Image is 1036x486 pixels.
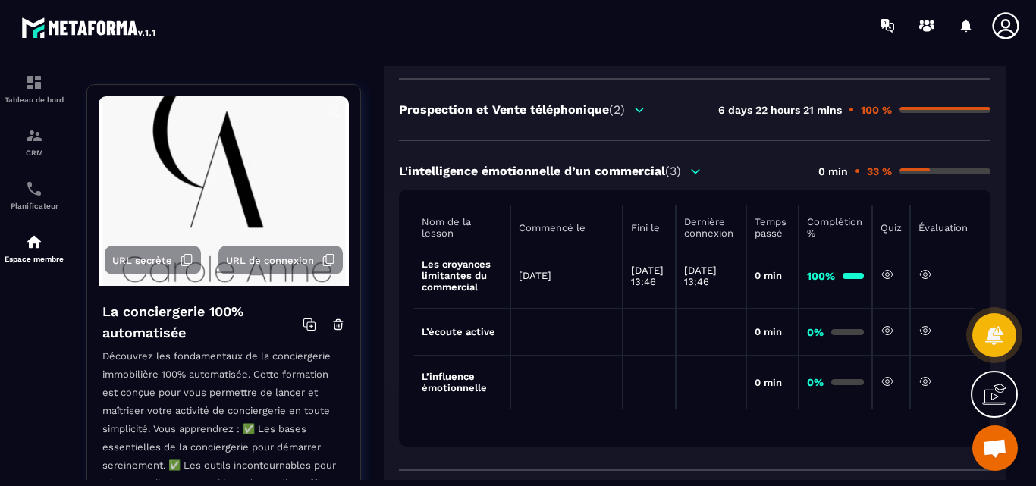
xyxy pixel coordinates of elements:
th: Commencé le [510,205,623,243]
a: automationsautomationsEspace membre [4,221,64,274]
strong: 100% [807,270,835,282]
strong: 0% [807,326,824,338]
span: URL de connexion [226,255,314,266]
img: logo [21,14,158,41]
a: schedulerschedulerPlanificateur [4,168,64,221]
td: Les croyances limitantes du commercial [414,243,510,309]
button: URL de connexion [218,246,343,274]
img: automations [25,233,43,251]
p: 33 % [867,165,892,177]
a: formationformationCRM [4,115,64,168]
p: Prospection et Vente téléphonique [399,102,625,117]
a: formationformationTableau de bord [4,62,64,115]
p: Planificateur [4,202,64,210]
p: 100 % [861,104,892,116]
p: L'intelligence émotionnelle d’un commercial [399,164,681,178]
span: URL secrète [112,255,172,266]
p: [DATE] [519,270,614,281]
p: 0 min [818,165,848,177]
p: CRM [4,149,64,157]
p: 6 days 22 hours 21 mins [718,104,842,116]
button: URL secrète [105,246,201,274]
span: (2) [609,102,625,117]
p: Tableau de bord [4,96,64,104]
th: Évaluation [910,205,975,243]
img: scheduler [25,180,43,198]
td: 0 min [746,309,799,356]
th: Dernière connexion [676,205,747,243]
th: Nom de la lesson [414,205,510,243]
p: [DATE] 13:46 [684,265,739,287]
td: L’influence émotionnelle [414,356,510,409]
th: Temps passé [746,205,799,243]
strong: 0% [807,376,824,388]
p: Espace membre [4,255,64,263]
div: Ouvrir le chat [972,425,1018,471]
h4: La conciergerie 100% automatisée [102,301,303,343]
span: (3) [665,164,681,178]
td: 0 min [746,243,799,309]
th: Quiz [872,205,910,243]
th: Complétion % [799,205,872,243]
th: Fini le [623,205,675,243]
img: formation [25,74,43,92]
img: background [99,96,349,286]
p: [DATE] 13:46 [631,265,667,287]
td: 0 min [746,356,799,409]
img: formation [25,127,43,145]
td: L’écoute active [414,309,510,356]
